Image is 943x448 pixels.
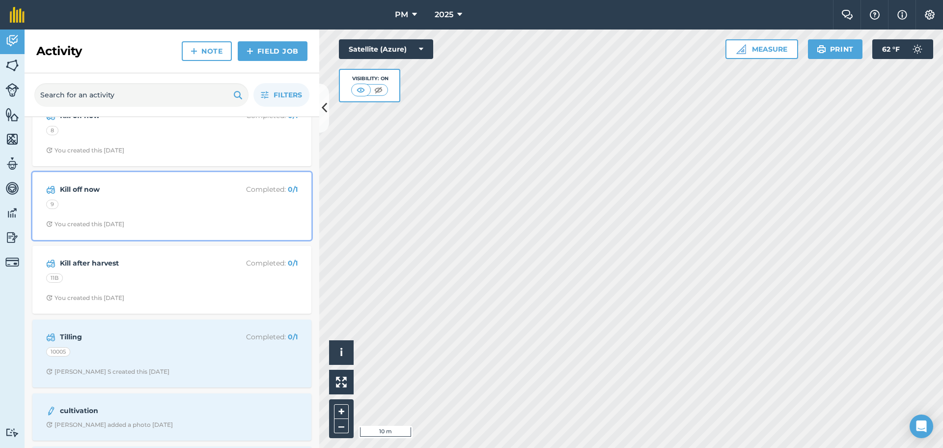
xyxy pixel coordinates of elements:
a: Kill after harvestCompleted: 0/111BClock with arrow pointing clockwiseYou created this [DATE] [38,252,305,308]
a: Note [182,41,232,61]
img: svg+xml;base64,PD94bWwgdmVyc2lvbj0iMS4wIiBlbmNvZGluZz0idXRmLTgiPz4KPCEtLSBHZW5lcmF0b3I6IEFkb2JlIE... [46,258,55,269]
img: Clock with arrow pointing clockwise [46,368,53,375]
strong: 0 / 1 [288,259,298,268]
div: 8 [46,126,58,136]
button: Satellite (Azure) [339,39,433,59]
span: 62 ° F [882,39,900,59]
img: svg+xml;base64,PHN2ZyB4bWxucz0iaHR0cDovL3d3dy53My5vcmcvMjAwMC9zdmciIHdpZHRoPSI1MCIgaGVpZ2h0PSI0MC... [372,85,385,95]
img: svg+xml;base64,PHN2ZyB4bWxucz0iaHR0cDovL3d3dy53My5vcmcvMjAwMC9zdmciIHdpZHRoPSI1MCIgaGVpZ2h0PSI0MC... [355,85,367,95]
strong: Kill off now [60,184,216,195]
img: svg+xml;base64,PD94bWwgdmVyc2lvbj0iMS4wIiBlbmNvZGluZz0idXRmLTgiPz4KPCEtLSBHZW5lcmF0b3I6IEFkb2JlIE... [5,255,19,269]
img: svg+xml;base64,PD94bWwgdmVyc2lvbj0iMS4wIiBlbmNvZGluZz0idXRmLTgiPz4KPCEtLSBHZW5lcmF0b3I6IEFkb2JlIE... [5,181,19,196]
img: svg+xml;base64,PD94bWwgdmVyc2lvbj0iMS4wIiBlbmNvZGluZz0idXRmLTgiPz4KPCEtLSBHZW5lcmF0b3I6IEFkb2JlIE... [5,206,19,220]
img: Ruler icon [736,44,746,54]
img: svg+xml;base64,PD94bWwgdmVyc2lvbj0iMS4wIiBlbmNvZGluZz0idXRmLTgiPz4KPCEtLSBHZW5lcmF0b3I6IEFkb2JlIE... [5,230,19,245]
img: svg+xml;base64,PD94bWwgdmVyc2lvbj0iMS4wIiBlbmNvZGluZz0idXRmLTgiPz4KPCEtLSBHZW5lcmF0b3I6IEFkb2JlIE... [46,405,56,417]
p: Completed : [220,331,298,342]
a: Kill off nowCompleted: 0/18Clock with arrow pointing clockwiseYou created this [DATE] [38,104,305,160]
img: Two speech bubbles overlapping with the left bubble in the forefront [841,10,853,20]
img: svg+xml;base64,PD94bWwgdmVyc2lvbj0iMS4wIiBlbmNvZGluZz0idXRmLTgiPz4KPCEtLSBHZW5lcmF0b3I6IEFkb2JlIE... [46,184,55,196]
img: Four arrows, one pointing top left, one top right, one bottom right and the last bottom left [336,377,347,388]
strong: 0 / 1 [288,185,298,194]
div: [PERSON_NAME] added a photo [DATE] [46,421,173,429]
button: + [334,404,349,419]
button: i [329,340,354,365]
strong: Kill after harvest [60,258,216,269]
a: Field Job [238,41,307,61]
img: svg+xml;base64,PHN2ZyB4bWxucz0iaHR0cDovL3d3dy53My5vcmcvMjAwMC9zdmciIHdpZHRoPSIxOSIgaGVpZ2h0PSIyNC... [233,89,243,101]
button: 62 °F [872,39,933,59]
button: Print [808,39,863,59]
strong: cultivation [60,405,216,416]
span: PM [395,9,408,21]
div: 11B [46,273,63,283]
img: Clock with arrow pointing clockwise [46,295,53,301]
img: svg+xml;base64,PHN2ZyB4bWxucz0iaHR0cDovL3d3dy53My5vcmcvMjAwMC9zdmciIHdpZHRoPSI1NiIgaGVpZ2h0PSI2MC... [5,132,19,147]
div: You created this [DATE] [46,294,124,302]
img: fieldmargin Logo [10,7,25,23]
img: Clock with arrow pointing clockwise [46,147,53,153]
div: You created this [DATE] [46,220,124,228]
div: 9 [46,200,58,209]
img: svg+xml;base64,PD94bWwgdmVyc2lvbj0iMS4wIiBlbmNvZGluZz0idXRmLTgiPz4KPCEtLSBHZW5lcmF0b3I6IEFkb2JlIE... [908,39,927,59]
div: 10005 [46,347,70,357]
img: svg+xml;base64,PD94bWwgdmVyc2lvbj0iMS4wIiBlbmNvZGluZz0idXRmLTgiPz4KPCEtLSBHZW5lcmF0b3I6IEFkb2JlIE... [5,428,19,437]
img: svg+xml;base64,PD94bWwgdmVyc2lvbj0iMS4wIiBlbmNvZGluZz0idXRmLTgiPz4KPCEtLSBHZW5lcmF0b3I6IEFkb2JlIE... [5,33,19,48]
button: Measure [725,39,798,59]
strong: 0 / 1 [288,332,298,341]
img: svg+xml;base64,PHN2ZyB4bWxucz0iaHR0cDovL3d3dy53My5vcmcvMjAwMC9zdmciIHdpZHRoPSI1NiIgaGVpZ2h0PSI2MC... [5,107,19,122]
img: Clock with arrow pointing clockwise [46,421,53,428]
input: Search for an activity [34,83,249,107]
span: 2025 [435,9,453,21]
h2: Activity [36,43,82,59]
div: Visibility: On [351,75,388,83]
img: svg+xml;base64,PD94bWwgdmVyc2lvbj0iMS4wIiBlbmNvZGluZz0idXRmLTgiPz4KPCEtLSBHZW5lcmF0b3I6IEFkb2JlIE... [5,83,19,97]
span: i [340,346,343,358]
span: Filters [274,90,302,100]
div: [PERSON_NAME] S created this [DATE] [46,368,169,376]
p: Completed : [220,184,298,195]
a: cultivationClock with arrow pointing clockwise[PERSON_NAME] added a photo [DATE] [38,399,305,435]
img: Clock with arrow pointing clockwise [46,221,53,227]
img: svg+xml;base64,PHN2ZyB4bWxucz0iaHR0cDovL3d3dy53My5vcmcvMjAwMC9zdmciIHdpZHRoPSIxOSIgaGVpZ2h0PSIyNC... [817,43,826,55]
img: svg+xml;base64,PHN2ZyB4bWxucz0iaHR0cDovL3d3dy53My5vcmcvMjAwMC9zdmciIHdpZHRoPSI1NiIgaGVpZ2h0PSI2MC... [5,58,19,73]
div: Open Intercom Messenger [910,415,933,438]
img: svg+xml;base64,PHN2ZyB4bWxucz0iaHR0cDovL3d3dy53My5vcmcvMjAwMC9zdmciIHdpZHRoPSIxNyIgaGVpZ2h0PSIxNy... [897,9,907,21]
p: Completed : [220,258,298,269]
button: – [334,419,349,433]
img: svg+xml;base64,PHN2ZyB4bWxucz0iaHR0cDovL3d3dy53My5vcmcvMjAwMC9zdmciIHdpZHRoPSIxNCIgaGVpZ2h0PSIyNC... [247,45,253,57]
img: svg+xml;base64,PHN2ZyB4bWxucz0iaHR0cDovL3d3dy53My5vcmcvMjAwMC9zdmciIHdpZHRoPSIxNCIgaGVpZ2h0PSIyNC... [191,45,197,57]
img: A cog icon [924,10,936,20]
a: TillingCompleted: 0/110005Clock with arrow pointing clockwise[PERSON_NAME] S created this [DATE] [38,326,305,382]
img: svg+xml;base64,PD94bWwgdmVyc2lvbj0iMS4wIiBlbmNvZGluZz0idXRmLTgiPz4KPCEtLSBHZW5lcmF0b3I6IEFkb2JlIE... [46,331,55,343]
button: Filters [253,83,309,107]
a: Kill off nowCompleted: 0/19Clock with arrow pointing clockwiseYou created this [DATE] [38,178,305,234]
strong: Tilling [60,331,216,342]
img: A question mark icon [869,10,881,20]
div: You created this [DATE] [46,147,124,154]
img: svg+xml;base64,PD94bWwgdmVyc2lvbj0iMS4wIiBlbmNvZGluZz0idXRmLTgiPz4KPCEtLSBHZW5lcmF0b3I6IEFkb2JlIE... [5,156,19,171]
